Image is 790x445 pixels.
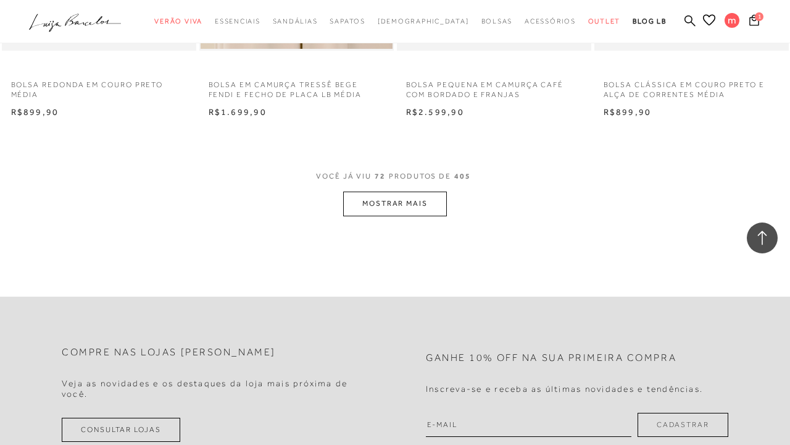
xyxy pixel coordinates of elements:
[2,72,196,101] a: BOLSA REDONDA EM COURO PRETO MÉDIA
[378,17,469,25] span: [DEMOGRAPHIC_DATA]
[481,10,513,33] a: categoryNavScreenReaderText
[426,413,631,437] input: E-mail
[633,17,666,25] span: BLOG LB
[719,12,746,32] button: m
[62,418,180,442] a: Consultar Lojas
[199,72,394,101] a: BOLSA EM CAMURÇA TRESSÊ BEGE FENDI E FECHO DE PLACA LB MÉDIA
[62,378,364,399] h4: Veja as novidades e os destaques da loja mais próxima de você.
[316,172,474,180] span: VOCÊ JÁ VIU PRODUTOS DE
[154,17,202,25] span: Verão Viva
[426,384,703,394] h4: Inscreva-se e receba as últimas novidades e tendências.
[273,10,318,33] a: categoryNavScreenReaderText
[375,172,386,180] span: 72
[154,10,202,33] a: categoryNavScreenReaderText
[481,17,513,25] span: Bolsas
[746,14,763,30] button: 1
[525,10,576,33] a: categoryNavScreenReaderText
[330,17,365,25] span: Sapatos
[330,10,365,33] a: categoryNavScreenReaderText
[397,72,591,101] a: BOLSA PEQUENA EM CAMURÇA CAFÉ COM BORDADO E FRANJAS
[594,72,789,101] a: BOLSA CLÁSSICA EM COURO PRETO E ALÇA DE CORRENTES MÉDIA
[638,413,728,437] button: Cadastrar
[209,107,267,117] span: R$1.699,90
[215,10,260,33] a: categoryNavScreenReaderText
[604,107,652,117] span: R$899,90
[725,13,739,28] span: m
[215,17,260,25] span: Essenciais
[62,347,276,358] h2: Compre nas lojas [PERSON_NAME]
[343,192,447,216] button: MOSTRAR MAIS
[11,107,59,117] span: R$899,90
[273,17,318,25] span: Sandálias
[588,10,621,33] a: categoryNavScreenReaderText
[525,17,576,25] span: Acessórios
[588,17,621,25] span: Outlet
[406,107,464,117] span: R$2.599,90
[755,12,763,21] span: 1
[633,10,666,33] a: BLOG LB
[454,172,471,180] span: 405
[426,352,676,364] h2: Ganhe 10% off na sua primeira compra
[378,10,469,33] a: noSubCategoriesText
